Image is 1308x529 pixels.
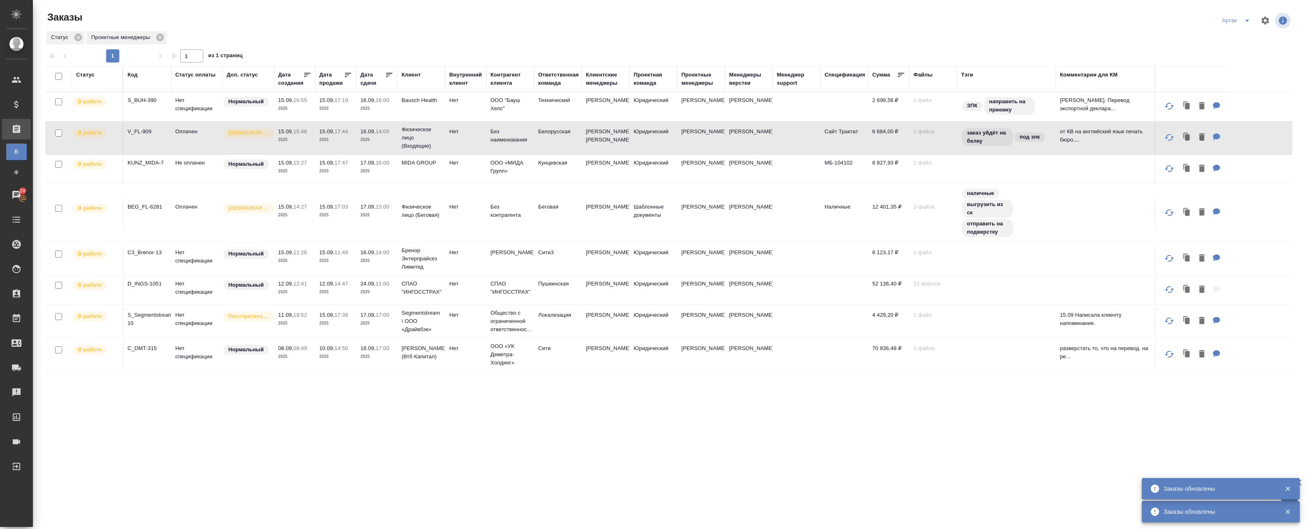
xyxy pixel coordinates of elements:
span: Настроить таблицу [1255,11,1275,30]
p: MIDA GROUP [402,159,441,167]
div: Проектная команда [634,71,673,87]
button: Обновить [1159,344,1179,364]
button: Клонировать [1179,160,1195,177]
p: [PERSON_NAME]. Перевод экспортной деклара... [1060,96,1150,113]
p: 15.09, [319,160,335,166]
td: [PERSON_NAME] [677,307,725,336]
td: 70 836,48 ₽ [868,340,909,369]
td: Белорусская [534,123,582,152]
td: Юридический [630,155,677,183]
p: Нормальный [228,160,264,168]
div: Спецификация [825,71,865,79]
p: 14:27 [293,204,307,210]
div: Выставляет ПМ после принятия заказа от КМа [72,248,118,260]
p: Нет [449,344,482,353]
div: Выставляет ПМ после принятия заказа от КМа [72,159,118,170]
p: Общество с ограниченной ответственнос... [490,309,530,334]
p: 2025 [360,211,393,219]
p: 15.09, [319,128,335,135]
p: ООО «УК Деметра-Холдинг» [490,342,530,367]
span: из 1 страниц [208,51,243,63]
p: 3 файла [913,203,953,211]
td: [PERSON_NAME] [582,155,630,183]
p: Нет [449,128,482,136]
p: KUNZ_MIDA-7 [128,159,167,167]
p: Нет [449,203,482,211]
td: [PERSON_NAME] [677,123,725,152]
div: Менеджер support [777,71,816,87]
div: Внутренний клиент [449,71,482,87]
button: Удалить [1195,346,1209,363]
p: [PERSON_NAME] [729,203,769,211]
p: Segmentstream \ ООО «Драйвбэк» [402,309,441,334]
p: В работе [78,312,102,320]
button: Обновить [1159,203,1179,223]
p: 1 файл [913,248,953,257]
p: Бренор Энтерпрайсез Лимитед [402,246,441,271]
td: Юридический [630,276,677,304]
div: Статус [46,31,85,44]
p: В работе [78,346,102,354]
div: Выставляет ПМ после принятия заказа от КМа [72,311,118,322]
button: Обновить [1159,96,1179,116]
p: 15:48 [293,128,307,135]
p: 2025 [319,288,352,296]
span: Посмотреть информацию [1275,13,1292,28]
div: Выставляется автоматически для первых 3 заказов нового контактного лица. Особое внимание [223,203,270,214]
p: 15.09, [278,249,293,255]
button: Обновить [1159,159,1179,179]
p: Нет [449,248,482,257]
button: Обновить [1159,311,1179,331]
p: 2025 [278,257,311,265]
p: 08.09, [278,345,293,351]
div: Выставляет ПМ после принятия заказа от КМа [72,280,118,291]
p: отправить на подверстку [967,220,1008,236]
button: Удалить [1195,250,1209,267]
p: ООО "Бауш Хелс" [490,96,530,113]
td: [PERSON_NAME] [677,244,725,273]
p: 16:00 [376,160,389,166]
p: 2025 [360,257,393,265]
p: направить на приемку [989,97,1030,114]
td: 2 698,56 ₽ [868,92,909,121]
p: [DEMOGRAPHIC_DATA] [228,129,269,137]
p: 2025 [278,288,311,296]
p: Постпретензионный [228,312,269,320]
td: [PERSON_NAME] [677,276,725,304]
button: Для КМ: от КВ на английский язык печать бюро, нотариальное не нужно Ограничений по срокам нет Мос... [1209,129,1224,146]
div: Контрагент клиента [490,71,530,87]
div: Выставляется автоматически для первых 3 заказов нового контактного лица. Особое внимание [223,128,270,139]
p: наличные [967,189,994,197]
button: Удалить [1195,313,1209,329]
button: Удалить [1195,281,1209,298]
p: 17:19 [335,97,348,103]
td: [PERSON_NAME] [582,340,630,369]
td: 6 684,00 ₽ [868,123,909,152]
td: Нет спецификации [171,276,223,304]
p: 16.09, [360,128,376,135]
p: Физическое лицо (Беговая) [402,203,441,219]
td: Кунцевская [534,155,582,183]
button: Удалить [1195,160,1209,177]
span: Заказы [45,11,82,24]
p: 1 файл [913,311,953,319]
p: [PERSON_NAME] [729,280,769,288]
button: Закрыть [1279,485,1296,492]
p: 10.09, [319,345,335,351]
p: BEG_FL-6281 [128,203,167,211]
p: 2025 [319,353,352,361]
div: Ответственная команда [538,71,579,87]
p: 16.09, [360,249,376,255]
td: [PERSON_NAME] [677,155,725,183]
div: Комментарии для КМ [1060,71,1117,79]
p: D_INGS-1051 [128,280,167,288]
td: Сайт Трактат [820,123,868,152]
p: [PERSON_NAME] [729,311,769,319]
button: Удалить [1195,129,1209,146]
p: 15.09, [278,160,293,166]
button: Для КМ: Бауш Хелс. Перевод экспортной декларации (Аргосульфан) [1209,98,1224,115]
a: В [6,144,27,160]
p: 2025 [360,104,393,113]
td: 12 401,35 ₽ [868,199,909,227]
p: 11:00 [376,281,389,287]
